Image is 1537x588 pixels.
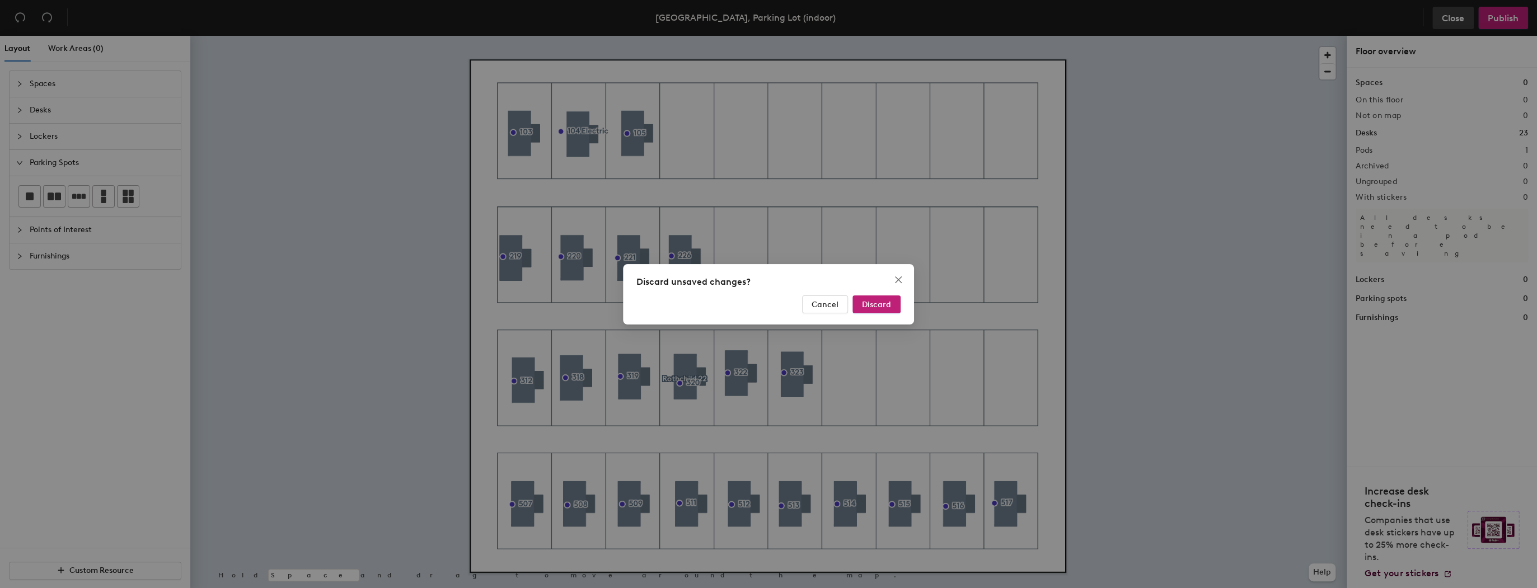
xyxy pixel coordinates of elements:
[852,295,901,313] button: Discard
[812,299,838,309] span: Cancel
[636,275,901,289] div: Discard unsaved changes?
[889,275,907,284] span: Close
[862,299,891,309] span: Discard
[802,295,848,313] button: Cancel
[894,275,903,284] span: close
[889,271,907,289] button: Close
